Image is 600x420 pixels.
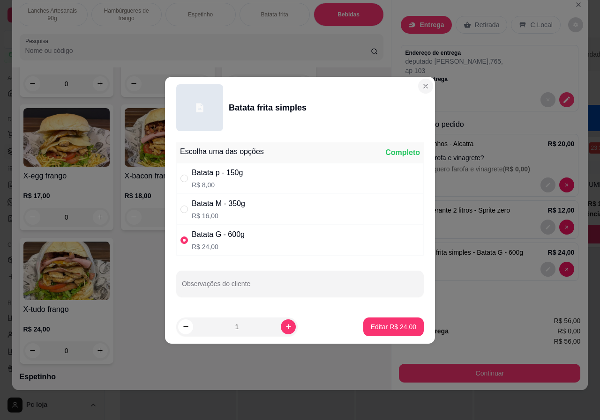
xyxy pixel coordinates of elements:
[371,322,416,332] p: Editar R$ 24,00
[182,283,418,292] input: Observações do cliente
[229,101,307,114] div: Batata frita simples
[192,167,243,178] div: Batata p - 150g
[178,319,193,334] button: decrease-product-quantity
[385,147,420,158] div: Completo
[418,79,433,94] button: Close
[192,180,243,190] p: R$ 8,00
[192,242,245,251] p: R$ 24,00
[192,211,245,221] p: R$ 16,00
[192,198,245,209] div: Batata M - 350g
[180,146,264,157] div: Escolha uma das opções
[281,319,296,334] button: increase-product-quantity
[192,229,245,240] div: Batata G - 600g
[363,317,424,336] button: Editar R$ 24,00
